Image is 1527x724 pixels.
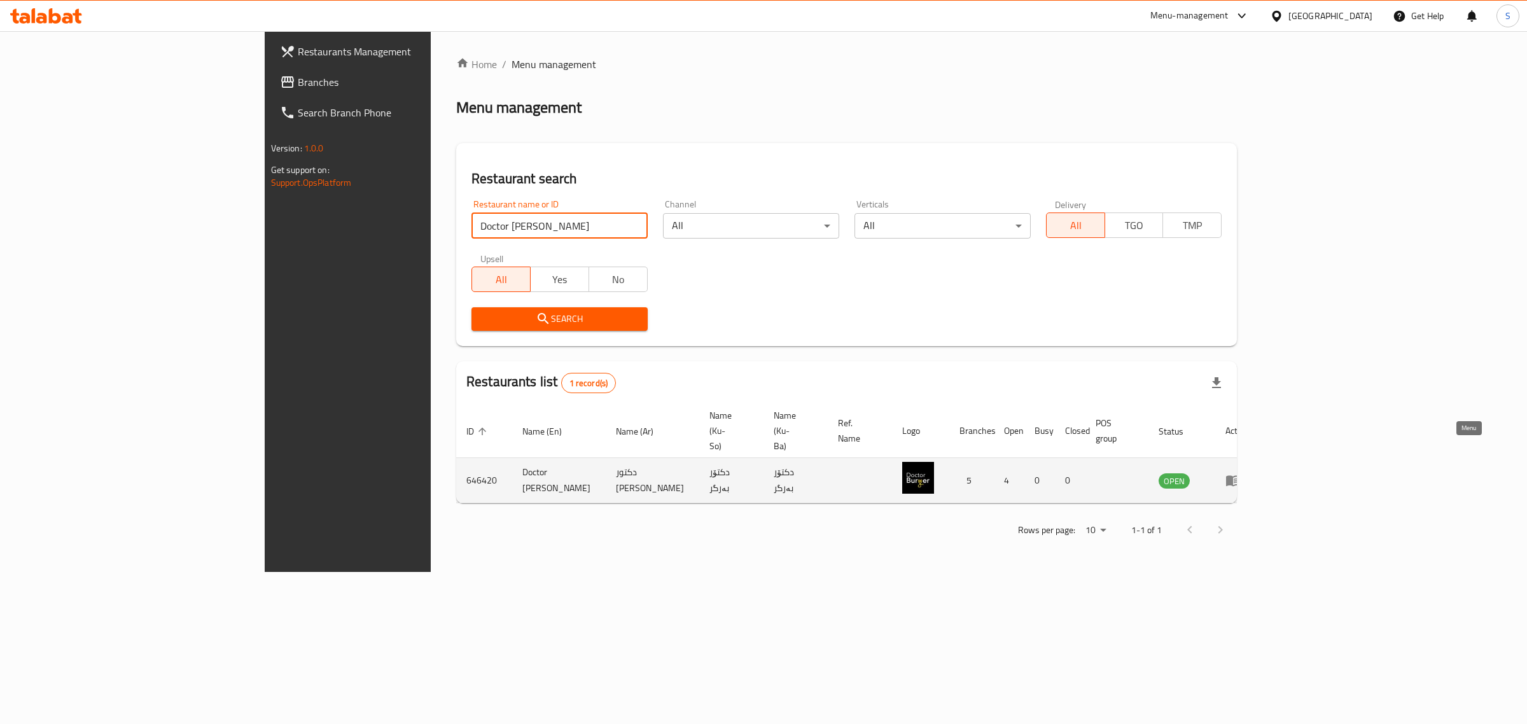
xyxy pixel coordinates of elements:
[1046,212,1105,238] button: All
[270,67,520,97] a: Branches
[1024,404,1055,458] th: Busy
[994,404,1024,458] th: Open
[606,458,699,503] td: دكتور [PERSON_NAME]
[1162,212,1222,238] button: TMP
[271,174,352,191] a: Support.OpsPlatform
[1018,522,1075,538] p: Rows per page:
[1105,212,1164,238] button: TGO
[1110,216,1159,235] span: TGO
[1055,458,1085,503] td: 0
[466,372,616,393] h2: Restaurants list
[471,169,1222,188] h2: Restaurant search
[902,462,934,494] img: Doctor Burger
[1055,404,1085,458] th: Closed
[1131,522,1162,538] p: 1-1 of 1
[456,57,1237,72] nav: breadcrumb
[561,373,617,393] div: Total records count
[512,458,606,503] td: Doctor [PERSON_NAME]
[477,270,526,289] span: All
[1024,458,1055,503] td: 0
[1201,368,1232,398] div: Export file
[456,404,1259,503] table: enhanced table
[1505,9,1510,23] span: S
[471,267,531,292] button: All
[949,404,994,458] th: Branches
[466,424,491,439] span: ID
[589,267,648,292] button: No
[270,36,520,67] a: Restaurants Management
[471,213,648,239] input: Search for restaurant name or ID..
[298,74,510,90] span: Branches
[616,424,670,439] span: Name (Ar)
[1055,200,1087,209] label: Delivery
[1159,473,1190,489] div: OPEN
[663,213,839,239] div: All
[1288,9,1372,23] div: [GEOGRAPHIC_DATA]
[709,408,748,454] span: Name (Ku-So)
[838,415,877,446] span: Ref. Name
[1096,415,1133,446] span: POS group
[480,254,504,263] label: Upsell
[298,44,510,59] span: Restaurants Management
[530,267,589,292] button: Yes
[892,404,949,458] th: Logo
[522,424,578,439] span: Name (En)
[1168,216,1217,235] span: TMP
[271,140,302,157] span: Version:
[298,105,510,120] span: Search Branch Phone
[699,458,763,503] td: دکتۆر بەرگر
[774,408,812,454] span: Name (Ku-Ba)
[536,270,584,289] span: Yes
[271,162,330,178] span: Get support on:
[594,270,643,289] span: No
[763,458,828,503] td: دکتۆر بەرگر
[471,307,648,331] button: Search
[1159,474,1190,489] span: OPEN
[994,458,1024,503] td: 4
[854,213,1031,239] div: All
[1080,521,1111,540] div: Rows per page:
[482,311,638,327] span: Search
[562,377,616,389] span: 1 record(s)
[512,57,596,72] span: Menu management
[1159,424,1200,439] span: Status
[270,97,520,128] a: Search Branch Phone
[304,140,324,157] span: 1.0.0
[949,458,994,503] td: 5
[1215,404,1259,458] th: Action
[1052,216,1100,235] span: All
[1150,8,1229,24] div: Menu-management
